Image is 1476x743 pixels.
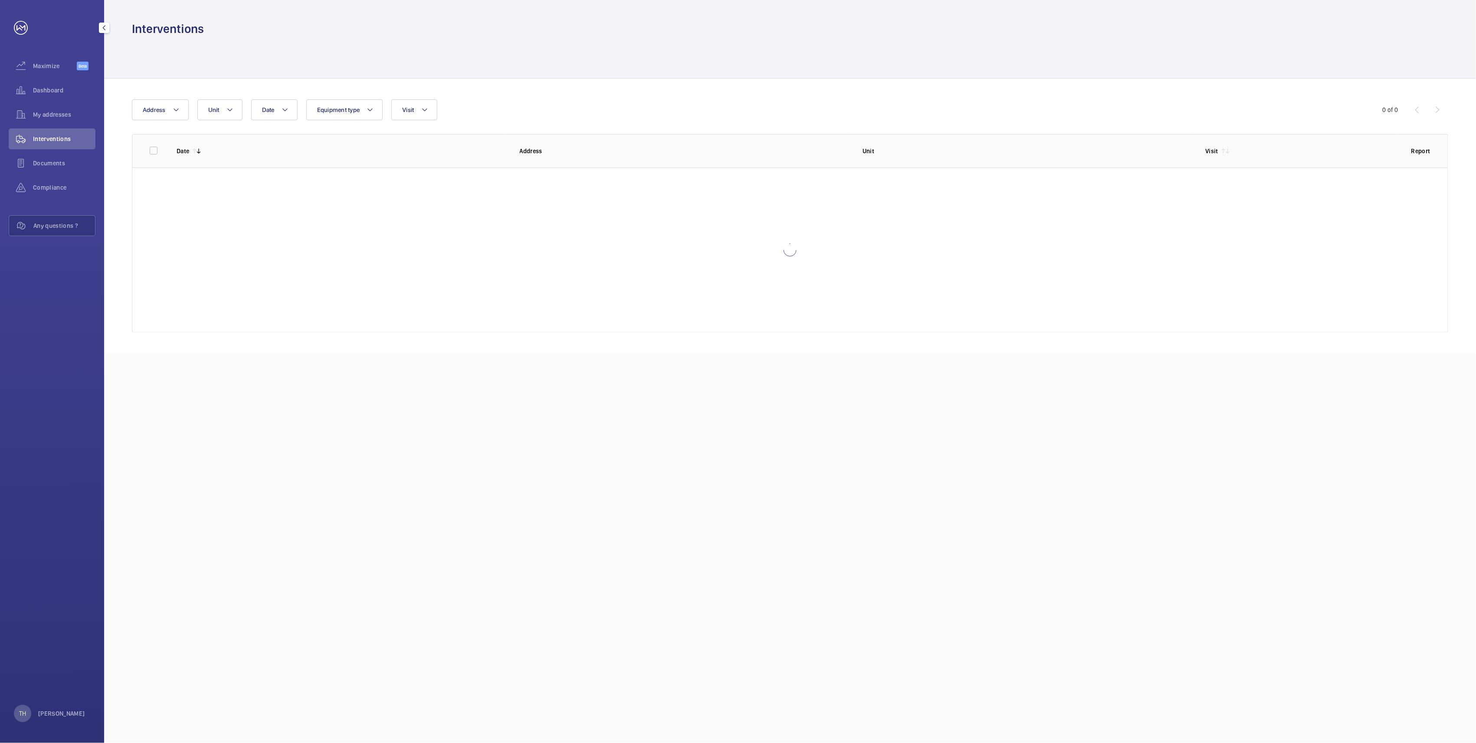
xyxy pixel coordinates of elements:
[197,99,243,120] button: Unit
[33,86,95,95] span: Dashboard
[1383,105,1398,114] div: 0 of 0
[1411,147,1430,155] p: Report
[306,99,383,120] button: Equipment type
[132,99,189,120] button: Address
[520,147,849,155] p: Address
[132,21,204,37] h1: Interventions
[262,106,275,113] span: Date
[251,99,298,120] button: Date
[143,106,166,113] span: Address
[19,709,26,718] p: TH
[863,147,1192,155] p: Unit
[33,221,95,230] span: Any questions ?
[1206,147,1219,155] p: Visit
[38,709,85,718] p: [PERSON_NAME]
[177,147,189,155] p: Date
[33,110,95,119] span: My addresses
[33,135,95,143] span: Interventions
[33,62,77,70] span: Maximize
[77,62,89,70] span: Beta
[33,159,95,168] span: Documents
[208,106,220,113] span: Unit
[391,99,437,120] button: Visit
[317,106,360,113] span: Equipment type
[33,183,95,192] span: Compliance
[402,106,414,113] span: Visit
